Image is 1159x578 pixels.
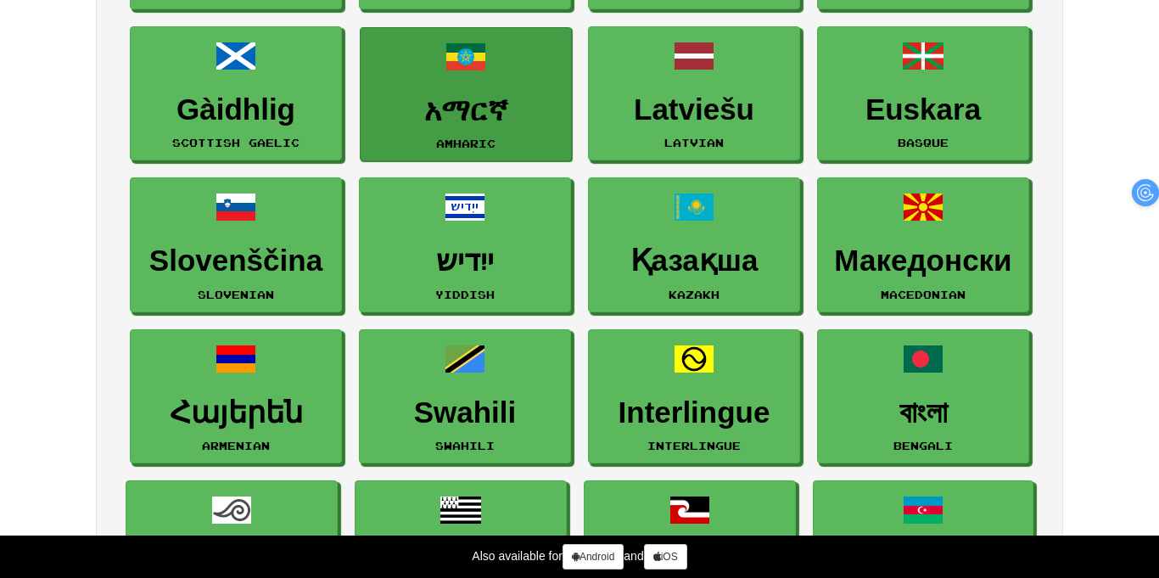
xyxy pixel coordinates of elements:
[130,26,342,161] a: GàidhligScottish Gaelic
[139,93,333,126] h3: Gàidhlig
[597,396,791,429] h3: Interlingue
[368,396,562,429] h3: Swahili
[644,544,687,570] a: iOS
[359,177,571,312] a: ייִדישYiddish
[826,93,1020,126] h3: Euskara
[435,289,495,300] small: Yiddish
[435,440,495,452] small: Swahili
[817,329,1029,464] a: বাংলাBengali
[172,137,300,149] small: Scottish Gaelic
[597,244,791,278] h3: Қазақша
[898,137,949,149] small: Basque
[360,27,572,162] a: አማርኛAmharic
[588,26,800,161] a: LatviešuLatvian
[817,177,1029,312] a: МакедонскиMacedonian
[881,289,966,300] small: Macedonian
[826,244,1020,278] h3: Македонски
[563,544,624,570] a: Android
[139,244,333,278] h3: Slovenščina
[817,26,1029,161] a: EuskaraBasque
[202,440,270,452] small: Armenian
[368,244,562,278] h3: ייִדיש
[647,440,741,452] small: Interlingue
[139,396,333,429] h3: Հայերեն
[597,93,791,126] h3: Latviešu
[130,329,342,464] a: ՀայերենArmenian
[588,329,800,464] a: InterlingueInterlingue
[588,177,800,312] a: ҚазақшаKazakh
[130,177,342,312] a: SlovenščinaSlovenian
[369,94,563,127] h3: አማርኛ
[669,289,719,300] small: Kazakh
[359,329,571,464] a: SwahiliSwahili
[826,396,1020,429] h3: বাংলা
[664,137,724,149] small: Latvian
[436,137,496,149] small: Amharic
[893,440,953,452] small: Bengali
[198,289,274,300] small: Slovenian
